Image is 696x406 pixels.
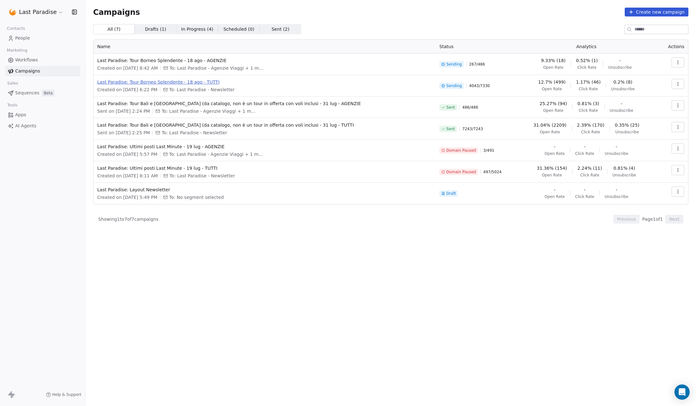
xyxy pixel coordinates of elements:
span: Unsubscribe [611,86,635,92]
span: 0.52% (1) [576,57,598,64]
th: Actions [658,40,688,54]
span: Sending [446,62,462,67]
span: Workflows [15,57,38,63]
span: 1.17% (46) [576,79,601,85]
th: Name [93,40,436,54]
button: Previous [613,215,640,224]
span: Unsubscribe [610,108,633,113]
span: 0.81% (4) [613,165,635,171]
span: 25.27% (94) [540,100,567,107]
span: Sent ( 2 ) [271,26,289,33]
span: - [616,143,617,150]
span: Unsubscribe [608,65,632,70]
span: Showing 1 to 7 of 7 campaigns [98,216,158,222]
span: 12.7% (499) [538,79,566,85]
span: Unsubscribe [615,130,639,135]
span: Open Rate [543,65,564,70]
span: 486 / 486 [462,105,478,110]
span: Created on [DATE] 6:22 PM [97,86,157,93]
span: Click Rate [579,86,598,92]
span: 3 / 491 [483,148,495,153]
span: Open Rate [545,194,565,199]
span: 267 / 486 [469,62,485,67]
span: Last Paradise: Tour Borneo Splendente - 18 ago - AGENZIE [97,57,432,64]
span: - [621,100,622,107]
button: Last Paradise [8,7,65,17]
span: Sales [4,79,21,88]
span: 2.24% (11) [578,165,602,171]
span: - [554,187,555,193]
span: Sent on [DATE] 2:24 PM [97,108,150,114]
span: Last Paradise: Layout Newsletter [97,187,432,193]
span: Tools [4,100,20,110]
span: - [619,57,621,64]
span: Open Rate [543,108,564,113]
span: Open Rate [540,130,560,135]
span: Help & Support [52,392,81,397]
span: Open Rate [545,151,565,156]
span: Page 1 of 1 [642,216,663,222]
span: Last Paradise: Ultimi posti Last Minute - 19 lug - TUTTI [97,165,432,171]
span: Domain Paused [446,148,476,153]
span: 9.33% (18) [541,57,566,64]
span: - [554,143,555,150]
span: 7243 / 7243 [462,126,483,131]
span: 0.35% (25) [615,122,640,128]
span: Draft [446,191,456,196]
span: Last Paradise [19,8,57,16]
span: Created on [DATE] 5:57 PM [97,151,157,157]
span: Click Rate [575,151,594,156]
a: Apps [5,110,80,120]
span: Last Paradise: Tour Bali e [GEOGRAPHIC_DATA] (da catalogo, non è un tour in offerta con voli incl... [97,100,432,107]
span: Sent [446,126,455,131]
span: 4043 / 7330 [469,83,490,88]
span: Open Rate [542,86,562,92]
span: To: Last Paradise - Agenzie Viaggi + 1 more [162,108,257,114]
div: Open Intercom Messenger [674,384,690,400]
span: Sent on [DATE] 2:25 PM [97,130,150,136]
span: Created on [DATE] 8:11 AM [97,173,158,179]
span: Sequences [15,90,39,96]
span: In Progress ( 4 ) [181,26,214,33]
button: Next [665,215,683,224]
span: Click Rate [581,130,600,135]
span: Unsubscribe [605,151,628,156]
span: - [584,187,585,193]
span: AI Agents [15,123,36,129]
span: 31.36% (154) [537,165,567,171]
span: Last Paradise: Tour Borneo Splendente - 18 ago - TUTTI [97,79,432,85]
span: - [584,143,585,150]
a: SequencesBeta [5,88,80,98]
span: Campaigns [15,68,40,74]
span: Created on [DATE] 8:42 AM [97,65,158,71]
span: Sent [446,105,455,110]
span: Click Rate [578,65,597,70]
span: 0.2% (8) [613,79,632,85]
a: Help & Support [46,392,81,397]
span: Beta [42,90,54,96]
a: People [5,33,80,43]
a: Workflows [5,55,80,65]
span: 31.04% (2209) [533,122,566,128]
span: Click Rate [579,108,598,113]
span: Apps [15,111,26,118]
span: Drafts ( 1 ) [145,26,166,33]
span: To: Last Paradise - Agenzie Viaggi + 1 more [169,151,264,157]
span: - [616,187,617,193]
span: Unsubscribe [605,194,628,199]
span: Sending [446,83,462,88]
span: Contacts [4,24,28,33]
span: Last Paradise: Tour Bali e [GEOGRAPHIC_DATA] (da catalogo, non è un tour in offerta con voli incl... [97,122,432,128]
th: Status [436,40,515,54]
span: Open Rate [542,173,562,178]
span: Marketing [4,46,30,55]
button: Create new campaign [625,8,688,16]
span: People [15,35,30,41]
span: Domain Paused [446,169,476,174]
a: AI Agents [5,121,80,131]
span: Campaigns [93,8,140,16]
a: Campaigns [5,66,80,76]
span: To: Last Paradise - Newsletter [169,173,235,179]
span: Click Rate [580,173,599,178]
span: Created on [DATE] 5:49 PM [97,194,157,200]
